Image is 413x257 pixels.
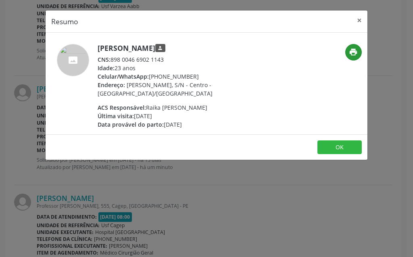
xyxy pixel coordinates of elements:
h5: Resumo [51,16,78,27]
i: print [349,48,358,56]
span: [PERSON_NAME], S/N - Centro - [GEOGRAPHIC_DATA]/[GEOGRAPHIC_DATA] [98,81,213,97]
span: Responsável [155,44,165,52]
span: Última visita: [98,112,134,120]
img: accompaniment [57,44,89,76]
div: [DATE] [98,112,254,120]
div: [DATE] [98,120,254,129]
button: print [345,44,362,61]
div: 898 0046 6902 1143 [98,55,254,64]
span: Data provável do parto: [98,121,164,128]
i: person [157,45,163,51]
div: [PHONE_NUMBER] [98,72,254,81]
span: ACS Responsável: [98,104,146,111]
span: CNS: [98,56,111,63]
span: Endereço: [98,81,125,89]
button: Close [351,10,367,30]
div: 23 anos [98,64,254,72]
span: Idade: [98,64,115,72]
button: OK [317,140,362,154]
div: Raika [PERSON_NAME] [98,103,254,112]
h5: [PERSON_NAME] [98,44,254,52]
span: Celular/WhatsApp: [98,73,149,80]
